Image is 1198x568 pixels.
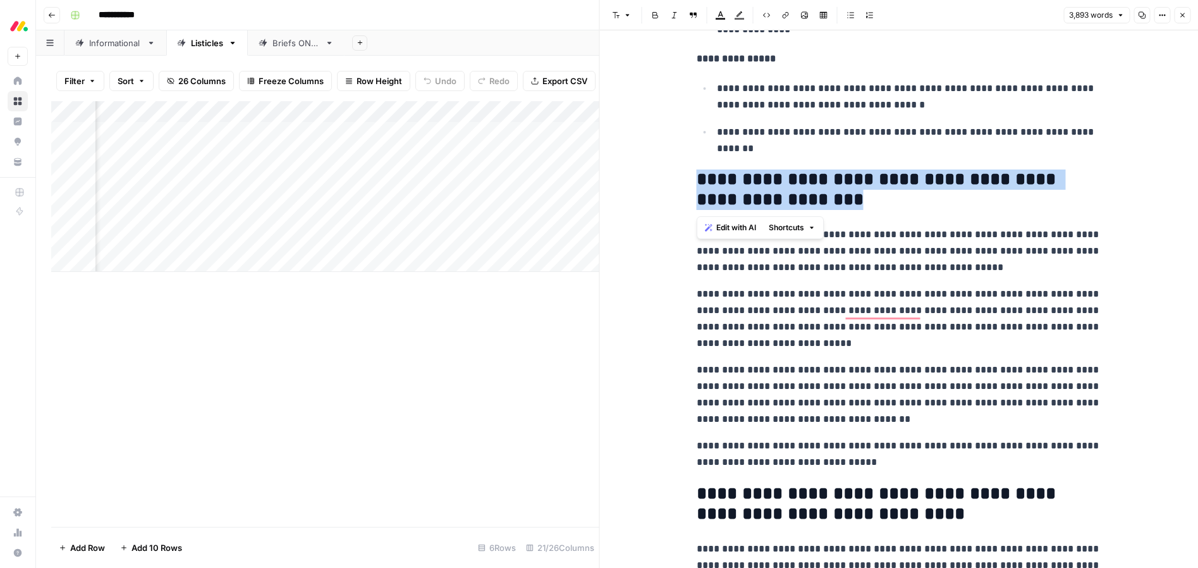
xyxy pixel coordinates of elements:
div: 21/26 Columns [521,538,599,558]
a: Opportunities [8,132,28,152]
button: Shortcuts [764,219,821,236]
a: Listicles [166,30,248,56]
span: Add Row [70,541,105,554]
a: Your Data [8,152,28,172]
img: Monday.com Logo [8,15,30,37]
a: Informational [64,30,166,56]
button: Freeze Columns [239,71,332,91]
div: Briefs ONLY [272,37,320,49]
span: Freeze Columns [259,75,324,87]
button: Add Row [51,538,113,558]
span: 3,893 words [1069,9,1113,21]
button: Edit with AI [700,219,761,236]
button: Filter [56,71,104,91]
span: 26 Columns [178,75,226,87]
span: Add 10 Rows [131,541,182,554]
div: Informational [89,37,142,49]
button: Help + Support [8,543,28,563]
button: Add 10 Rows [113,538,190,558]
span: Filter [64,75,85,87]
a: Settings [8,502,28,522]
span: Sort [118,75,134,87]
span: Shortcuts [769,222,804,233]
span: Export CSV [542,75,587,87]
a: Usage [8,522,28,543]
a: Briefs ONLY [248,30,345,56]
a: Home [8,71,28,91]
a: Browse [8,91,28,111]
button: Workspace: Monday.com [8,10,28,42]
span: Row Height [357,75,402,87]
button: Undo [415,71,465,91]
span: Redo [489,75,510,87]
span: Edit with AI [716,222,756,233]
div: 6 Rows [473,538,521,558]
button: Sort [109,71,154,91]
span: Undo [435,75,456,87]
div: Listicles [191,37,223,49]
button: Redo [470,71,518,91]
button: Export CSV [523,71,596,91]
a: Insights [8,111,28,132]
button: 3,893 words [1063,7,1130,23]
button: 26 Columns [159,71,234,91]
button: Row Height [337,71,410,91]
